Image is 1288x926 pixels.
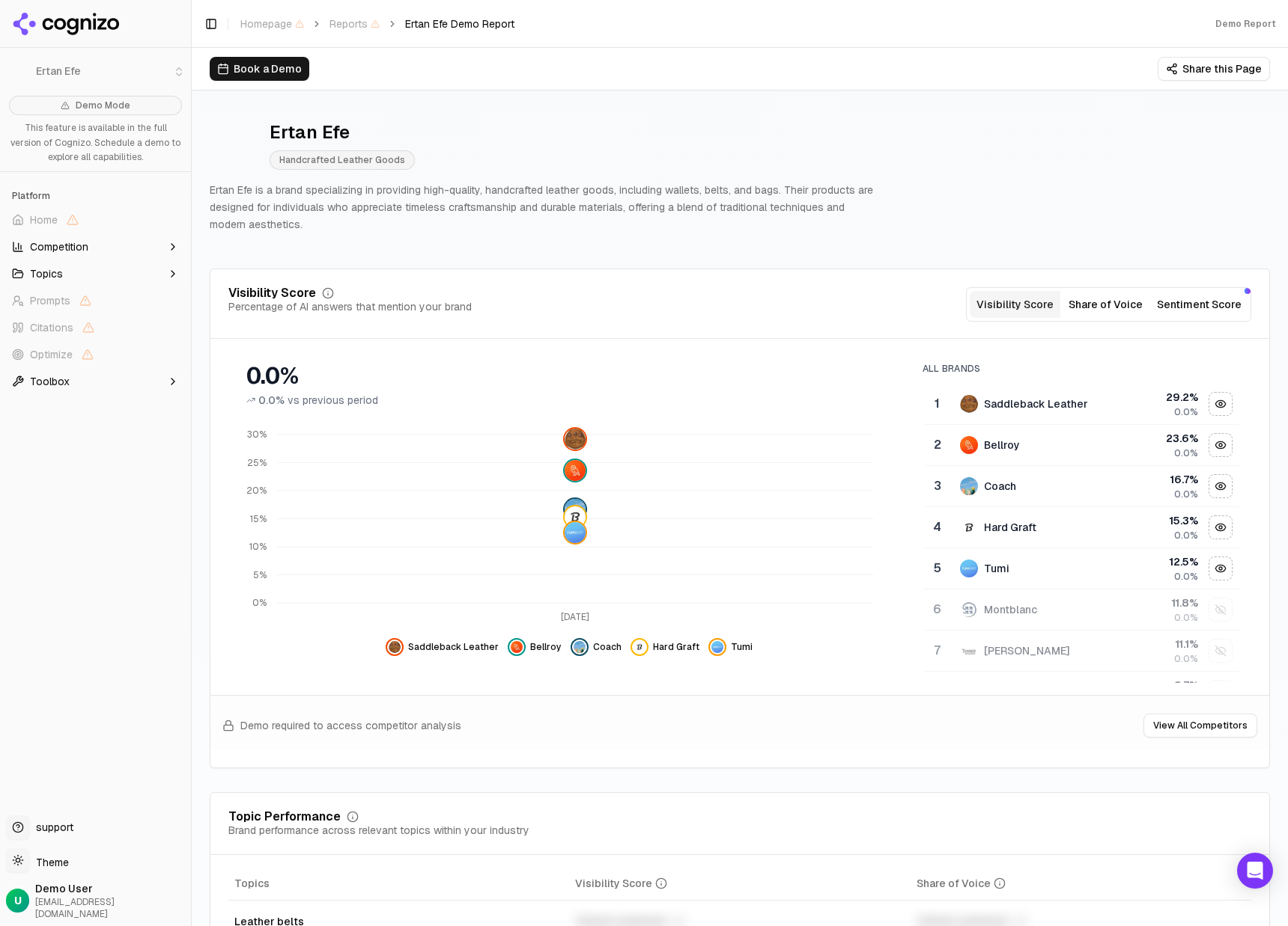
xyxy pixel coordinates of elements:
[1237,853,1273,889] div: Open Intercom Messenger
[530,641,562,653] span: Bellroy
[930,642,945,660] div: 7
[228,287,316,299] div: Visibility Score
[960,559,978,577] img: tumi
[917,876,1006,891] div: Share of Voice
[574,641,586,653] img: coach
[984,602,1037,617] div: Montblanc
[511,641,523,653] img: bellroy
[288,393,378,408] span: vs previous period
[575,876,667,891] div: Visibility Score
[911,867,1251,901] th: shareOfVoice
[565,499,586,520] img: coach
[1117,595,1198,610] div: 11.8 %
[6,262,185,286] button: Topics
[1174,447,1198,459] span: 0.0%
[1174,530,1198,542] span: 0.0%
[249,542,267,554] tspan: 10%
[1209,515,1233,539] button: Hide hard graft data
[1209,639,1233,663] button: Show tanner goods data
[1209,433,1233,457] button: Hide bellroy data
[329,16,380,31] span: Reports
[984,396,1088,411] div: Saddleback Leather
[924,425,1239,466] tr: 2bellroyBellroy23.6%0.0%Hide bellroy data
[258,393,285,408] span: 0.0%
[1117,554,1198,569] div: 12.5 %
[631,638,699,656] button: Hide hard graft data
[210,121,258,169] img: Ertan Efe
[930,436,945,454] div: 2
[240,16,514,31] nav: breadcrumb
[1117,678,1198,693] div: 9.7 %
[731,641,753,653] span: Tumi
[561,611,589,623] tspan: [DATE]
[1209,598,1233,622] button: Show montblanc data
[30,374,70,389] span: Toolbox
[565,429,586,450] img: saddleback leather
[924,672,1239,713] tr: 9.7%Show fossil data
[9,121,182,165] p: This feature is available in the full version of Cognizo. Schedule a demo to explore all capabili...
[569,867,910,901] th: visibilityScore
[984,479,1016,494] div: Coach
[1174,571,1198,583] span: 0.0%
[565,460,586,481] img: bellroy
[1209,474,1233,498] button: Hide coach data
[30,820,73,835] span: support
[408,641,499,653] span: Saddleback Leather
[30,266,63,281] span: Topics
[1174,612,1198,624] span: 0.0%
[1117,431,1198,446] div: 23.6 %
[970,291,1060,318] button: Visibility Score
[270,120,415,144] div: Ertan Efe
[30,293,70,308] span: Prompts
[924,631,1239,672] tr: 7tanner goods[PERSON_NAME]11.1%0.0%Show tanner goods data
[924,589,1239,631] tr: 6montblancMontblanc11.8%0.0%Show montblanc data
[930,559,945,577] div: 5
[30,239,88,254] span: Competition
[246,485,267,497] tspan: 20%
[30,347,73,362] span: Optimize
[405,16,514,31] span: Ertan Efe Demo Report
[1209,680,1233,704] button: Show fossil data
[930,601,945,619] div: 6
[1174,488,1198,500] span: 0.0%
[6,184,185,208] div: Platform
[708,638,753,656] button: Hide tumi data
[984,438,1020,453] div: Bellroy
[228,299,472,314] div: Percentage of AI answers that mention your brand
[984,643,1070,658] div: [PERSON_NAME]
[653,641,699,653] span: Hard Graft
[246,363,893,390] div: 0.0%
[508,638,562,656] button: Hide bellroy data
[923,363,1239,375] div: All Brands
[252,598,267,610] tspan: 0%
[14,893,22,908] span: U
[1209,392,1233,416] button: Hide saddleback leather data
[930,518,945,536] div: 4
[1174,653,1198,665] span: 0.0%
[240,718,461,733] span: Demo required to access competitor analysis
[389,641,401,653] img: saddleback leather
[1174,406,1198,418] span: 0.0%
[6,370,185,393] button: Toolbox
[240,16,304,31] span: Homepage
[228,867,569,901] th: Topics
[1117,472,1198,487] div: 16.7 %
[960,642,978,660] img: tanner goods
[930,477,945,495] div: 3
[76,99,130,111] span: Demo Mode
[593,641,622,653] span: Coach
[984,561,1009,576] div: Tumi
[1117,390,1198,405] div: 29.2 %
[924,384,1239,425] tr: 1saddleback leatherSaddleback Leather29.2%0.0%Hide saddleback leather data
[1158,57,1270,81] button: Share this Page
[924,507,1239,548] tr: 4hard graftHard Graft15.3%0.0%Hide hard graft data
[960,518,978,536] img: hard graft
[930,395,945,413] div: 1
[1117,637,1198,651] div: 11.1 %
[210,182,881,233] p: Ertan Efe is a brand specializing in providing high-quality, handcrafted leather goods, including...
[1151,291,1248,318] button: Sentiment Score
[960,436,978,454] img: bellroy
[565,523,586,544] img: tumi
[30,320,73,335] span: Citations
[250,513,267,525] tspan: 15%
